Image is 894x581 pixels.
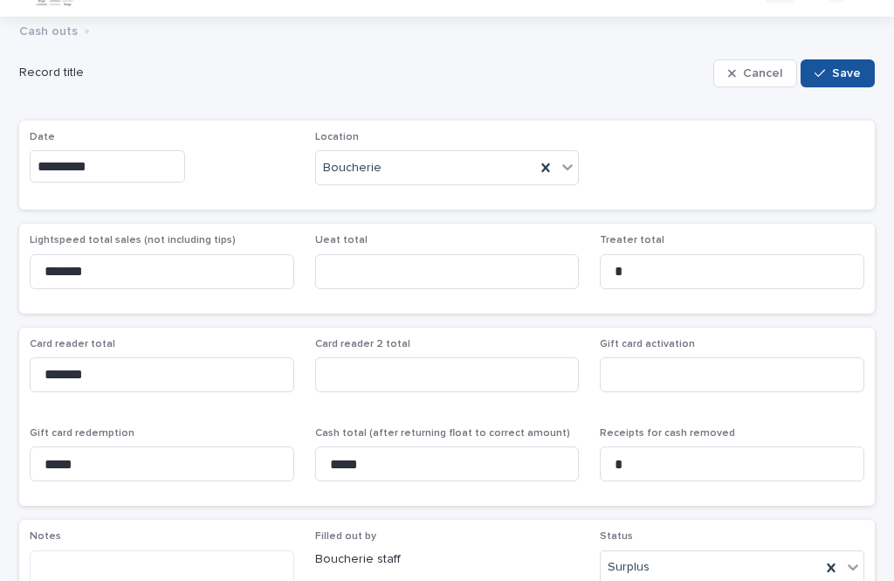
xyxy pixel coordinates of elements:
span: Cancel [743,67,782,80]
span: Surplus [608,558,650,577]
span: Filled out by [315,531,376,542]
span: Lightspeed total sales (not including tips) [30,235,236,246]
h2: Record title [19,66,706,80]
p: Boucherie staff [315,550,580,569]
span: Location [315,132,359,142]
button: Cancel [713,59,797,87]
p: Cash outs [19,20,78,39]
span: Cash total (after returning float to correct amount) [315,428,570,439]
span: Ueat total [315,235,368,246]
span: Status [600,531,633,542]
span: Save [832,67,861,80]
span: Date [30,132,55,142]
span: Treater total [600,235,664,246]
span: Gift card redemption [30,428,134,439]
span: Card reader 2 total [315,339,410,349]
span: Boucherie [323,159,382,177]
span: Receipts for cash removed [600,428,735,439]
span: Gift card activation [600,339,695,349]
span: Card reader total [30,339,115,349]
button: Save [801,59,875,87]
span: Notes [30,531,61,542]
